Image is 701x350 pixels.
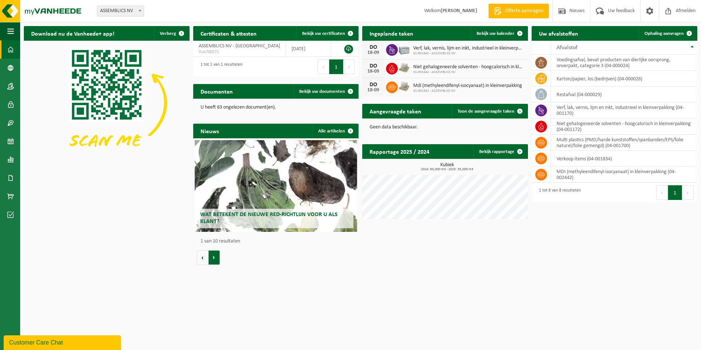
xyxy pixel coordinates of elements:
span: Verberg [160,31,176,36]
a: Offerte aanvragen [488,4,549,18]
span: Afvalstof [557,45,577,51]
div: DO [366,63,381,69]
div: 18-09 [366,88,381,93]
h2: Certificaten & attesten [193,26,264,40]
span: 01-901842 - ASSEMBLICS NV [413,89,522,93]
h2: Documenten [193,84,240,98]
td: verkoop items (04-001834) [551,151,697,167]
span: ASSEMBLICS NV [97,6,144,16]
span: 01-901842 - ASSEMBLICS NV [413,70,524,74]
a: Toon de aangevraagde taken [452,104,527,119]
button: 1 [329,59,344,74]
span: Offerte aanvragen [503,7,545,15]
a: Bekijk uw documenten [293,84,358,99]
span: Bekijk uw kalender [477,31,514,36]
div: 1 tot 1 van 1 resultaten [197,59,242,75]
button: Previous [318,59,329,74]
span: Wat betekent de nieuwe RED-richtlijn voor u als klant? [200,212,338,225]
a: Bekijk rapportage [473,144,527,159]
h2: Nieuws [193,124,226,138]
td: niet gehalogeneerde solventen - hoogcalorisch in kleinverpakking (04-001172) [551,119,697,135]
span: Bekijk uw documenten [299,89,345,94]
h2: Ingeplande taken [362,26,421,40]
p: 1 van 10 resultaten [201,239,355,244]
span: Bekijk uw certificaten [302,31,345,36]
a: Ophaling aanvragen [639,26,697,41]
span: 2024: 60,000 m3 - 2025: 35,000 m3 [366,168,528,171]
span: Toon de aangevraagde taken [458,109,514,114]
h2: Download nu de Vanheede+ app! [24,26,122,40]
img: PB-LB-0680-HPE-GY-11 [398,43,410,55]
a: Bekijk uw kalender [471,26,527,41]
h3: Kubiek [366,163,528,171]
strong: [PERSON_NAME] [441,8,477,14]
button: Vorige [197,250,209,265]
td: voedingsafval, bevat producten van dierlijke oorsprong, onverpakt, categorie 3 (04-000024) [551,55,697,71]
td: karton/papier, los (bedrijven) (04-000026) [551,71,697,87]
button: Volgende [209,250,220,265]
p: U heeft 63 ongelezen document(en). [201,105,352,110]
span: Ophaling aanvragen [645,31,684,36]
a: Bekijk uw certificaten [296,26,358,41]
button: 1 [668,185,682,200]
td: [DATE] [286,41,331,57]
td: MDI (methyleendifenyl-isocyanaat) in kleinverpakking (04-002442) [551,167,697,183]
span: Verf, lak, vernis, lijm en inkt, industrieel in kleinverpakking [413,45,524,51]
div: 1 tot 8 van 8 resultaten [535,185,581,201]
span: Niet gehalogeneerde solventen - hoogcalorisch in kleinverpakking [413,64,524,70]
p: Geen data beschikbaar. [370,125,521,130]
iframe: chat widget [4,334,122,350]
td: restafval (04-000029) [551,87,697,102]
td: verf, lak, vernis, lijm en inkt, industrieel in kleinverpakking (04-001170) [551,102,697,119]
span: ASSEMBLICS NV [97,6,144,17]
a: Wat betekent de nieuwe RED-richtlijn voor u als klant? [195,140,357,232]
div: DO [366,82,381,88]
button: Verberg [154,26,189,41]
div: 18-09 [366,50,381,55]
h2: Uw afvalstoffen [532,26,586,40]
button: Previous [656,185,668,200]
h2: Aangevraagde taken [362,104,429,118]
h2: Rapportage 2025 / 2024 [362,144,437,158]
span: Mdi (methyleendifenyl-isocyanaat) in kleinverpakking [413,83,522,89]
div: DO [366,44,381,50]
button: Next [344,59,355,74]
td: multi plastics (PMD/harde kunststoffen/spanbanden/EPS/folie naturel/folie gemengd) (04-001700) [551,135,697,151]
span: ASSEMBLICS NV - [GEOGRAPHIC_DATA] [199,43,280,49]
img: Download de VHEPlus App [24,41,190,165]
span: VLA700571 [199,49,280,55]
button: Next [682,185,694,200]
img: LP-PA-00000-WDN-11 [398,62,410,74]
img: LP-PA-00000-WDN-11 [398,80,410,93]
span: 01-901842 - ASSEMBLICS NV [413,51,524,56]
a: Alle artikelen [312,124,358,138]
div: 18-09 [366,69,381,74]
